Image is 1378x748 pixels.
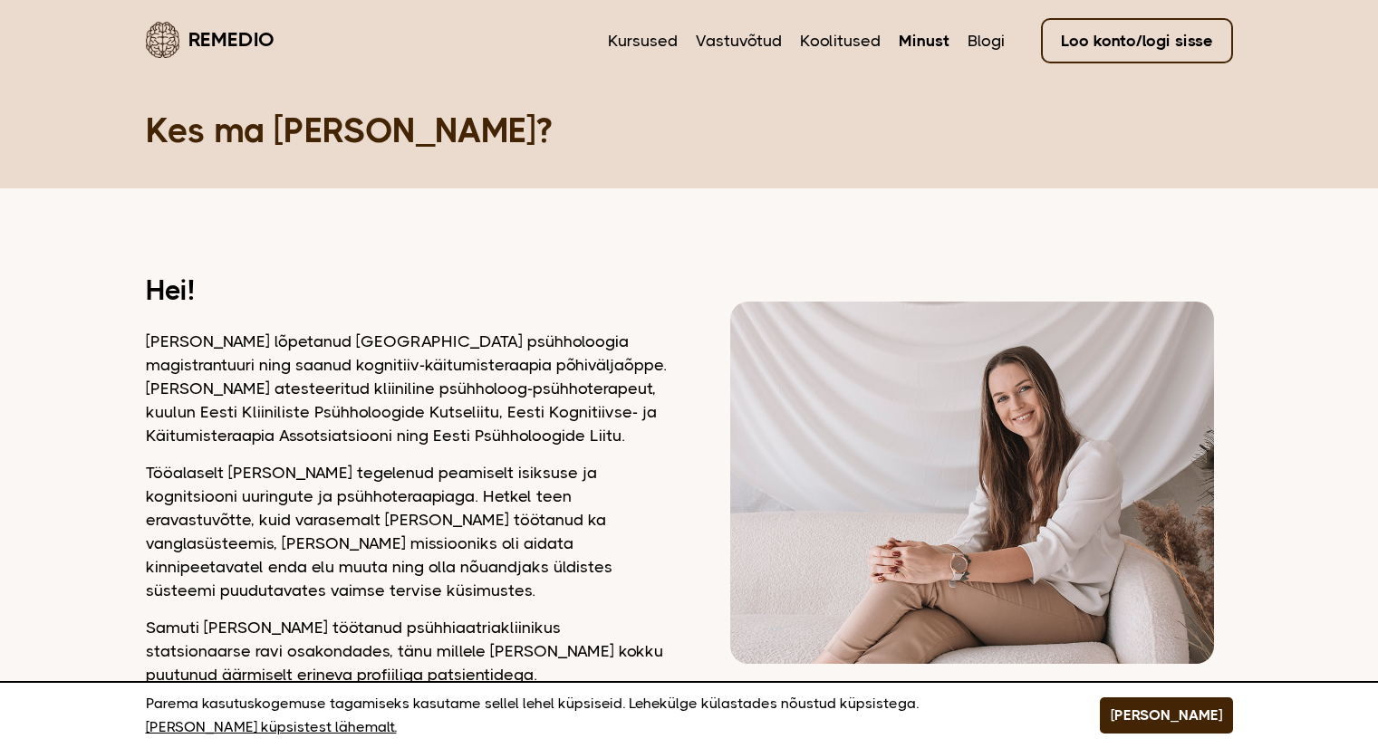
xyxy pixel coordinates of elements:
[146,616,667,686] p: Samuti [PERSON_NAME] töötanud psühhiaatriakliinikus statsionaarse ravi osakondades, tänu millele ...
[146,279,667,302] h2: Hei!
[1100,697,1233,734] button: [PERSON_NAME]
[800,29,881,53] a: Koolitused
[146,692,1055,739] p: Parema kasutuskogemuse tagamiseks kasutame sellel lehel küpsiseid. Lehekülge külastades nõustud k...
[968,29,1005,53] a: Blogi
[146,461,667,602] p: Tööalaselt [PERSON_NAME] tegelenud peamiselt isiksuse ja kognitsiooni uuringute ja psühhoteraapia...
[146,22,179,58] img: Remedio logo
[730,302,1213,664] img: Dagmar vaatamas kaamerasse
[146,715,397,739] a: [PERSON_NAME] küpsistest lähemalt.
[146,109,1233,152] h1: Kes ma [PERSON_NAME]?
[608,29,678,53] a: Kursused
[1041,18,1233,63] a: Loo konto/logi sisse
[146,18,275,61] a: Remedio
[146,330,667,447] p: [PERSON_NAME] lõpetanud [GEOGRAPHIC_DATA] psühholoogia magistrantuuri ning saanud kognitiiv-käitu...
[899,29,949,53] a: Minust
[696,29,782,53] a: Vastuvõtud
